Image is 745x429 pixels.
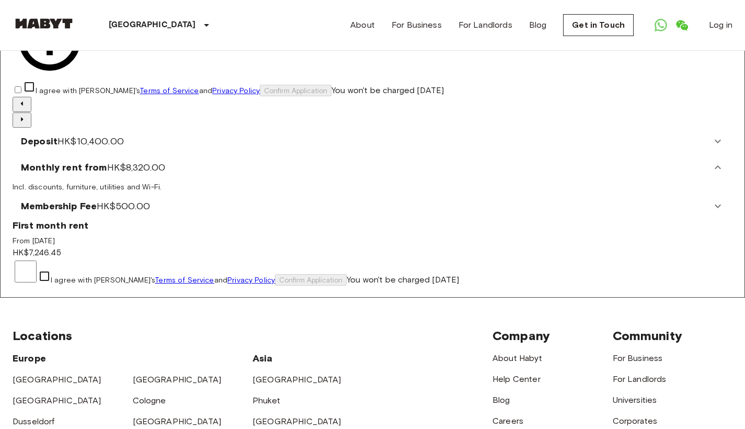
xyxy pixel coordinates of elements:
[13,416,55,426] a: Dusseldorf
[133,375,222,385] a: [GEOGRAPHIC_DATA]
[13,97,31,112] button: Previous image
[13,353,46,364] span: Europe
[155,276,214,285] a: Terms of Service
[109,19,196,31] p: [GEOGRAPHIC_DATA]
[529,19,547,31] a: Blog
[492,374,541,384] a: Help Center
[227,276,275,285] a: Privacy Policy
[613,395,657,405] a: Universities
[492,353,542,363] a: About Habyt
[140,86,199,95] a: Terms of Service
[13,219,732,232] span: First month rent
[275,274,347,286] button: Confirm Application
[13,396,101,405] a: [GEOGRAPHIC_DATA]
[392,19,442,31] a: For Business
[253,375,341,385] a: [GEOGRAPHIC_DATA]
[13,193,732,219] div: Membership FeeHK$500.00
[347,275,459,285] span: You won't be charged [DATE]
[13,112,31,128] button: Previous image
[21,200,97,212] span: Membership Fee
[15,261,37,283] input: I agree with [PERSON_NAME]'sTerms of ServiceandPrivacy Policy
[212,86,260,95] a: Privacy Policy
[21,136,58,147] span: Deposit
[13,18,75,29] img: Habyt
[133,396,166,405] a: Cologne
[650,15,671,36] a: Open WhatsApp
[13,183,162,191] span: Incl. discounts, furniture, utilities and Wi-Fi.
[13,128,732,154] div: DepositHK$10,400.00
[492,328,550,343] span: Company
[21,162,107,173] span: Monthly rent from
[613,328,682,343] span: Community
[253,396,280,405] a: Phuket
[97,200,150,212] span: HK$500.00
[350,19,375,31] a: About
[13,247,61,257] span: HK$7,246.45
[459,19,512,31] a: For Landlords
[492,416,523,426] a: Careers
[709,19,732,31] a: Log in
[13,236,732,246] span: From [DATE]
[671,15,692,36] a: Open WeChat
[13,328,72,343] span: Locations
[15,86,21,93] input: I agree with [PERSON_NAME]'sTerms of ServiceandPrivacy Policy
[260,85,331,96] button: Confirm Application
[613,353,663,363] a: For Business
[36,86,260,95] span: I agree with [PERSON_NAME]'s and
[107,162,166,173] span: HK$8,320.00
[613,416,658,426] a: Corporates
[563,14,634,36] a: Get in Touch
[331,85,444,95] span: You won't be charged [DATE]
[58,136,124,147] span: HK$10,400.00
[613,374,667,384] a: For Landlords
[13,375,101,385] a: [GEOGRAPHIC_DATA]
[133,416,222,426] a: [GEOGRAPHIC_DATA]
[492,395,510,405] a: Blog
[51,276,275,285] span: I agree with [PERSON_NAME]'s and
[253,416,341,426] a: [GEOGRAPHIC_DATA]
[253,353,273,364] span: Asia
[13,154,732,180] div: Monthly rent fromHK$8,320.00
